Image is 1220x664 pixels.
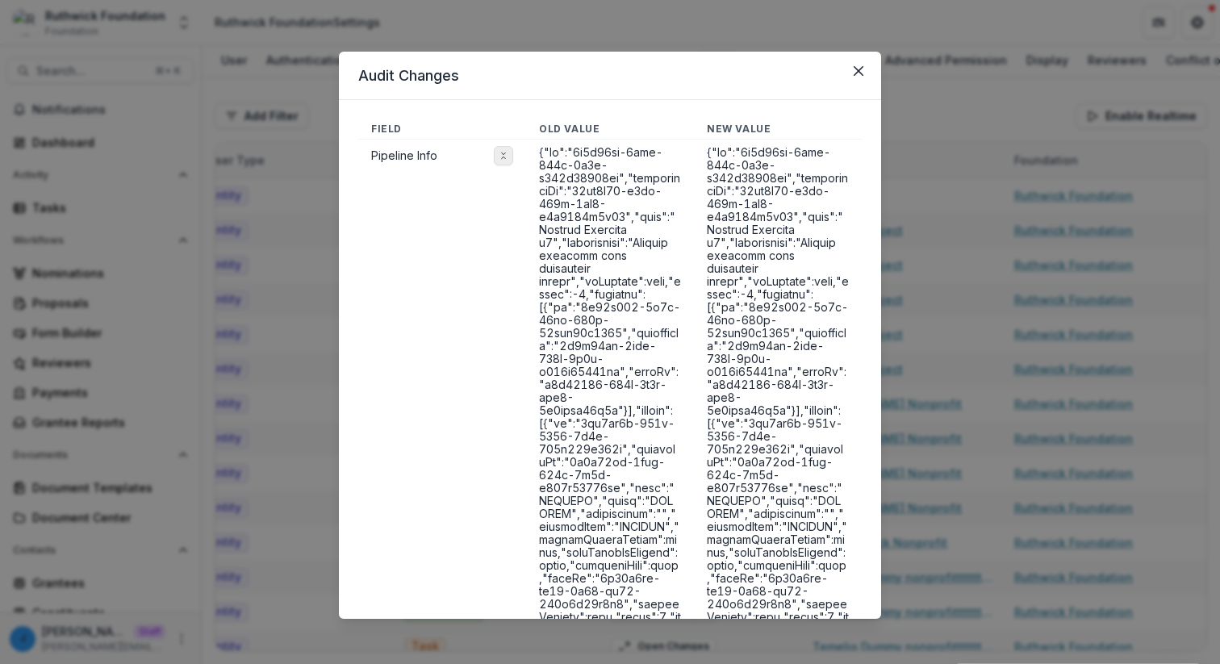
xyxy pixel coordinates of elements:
th: Old Value [526,119,694,140]
p: Pipeline Info [371,149,437,162]
th: Field [358,119,526,140]
button: Toggle expand [494,146,513,165]
header: Audit Changes [339,52,881,100]
button: Close [846,58,871,84]
th: New Value [694,119,862,140]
